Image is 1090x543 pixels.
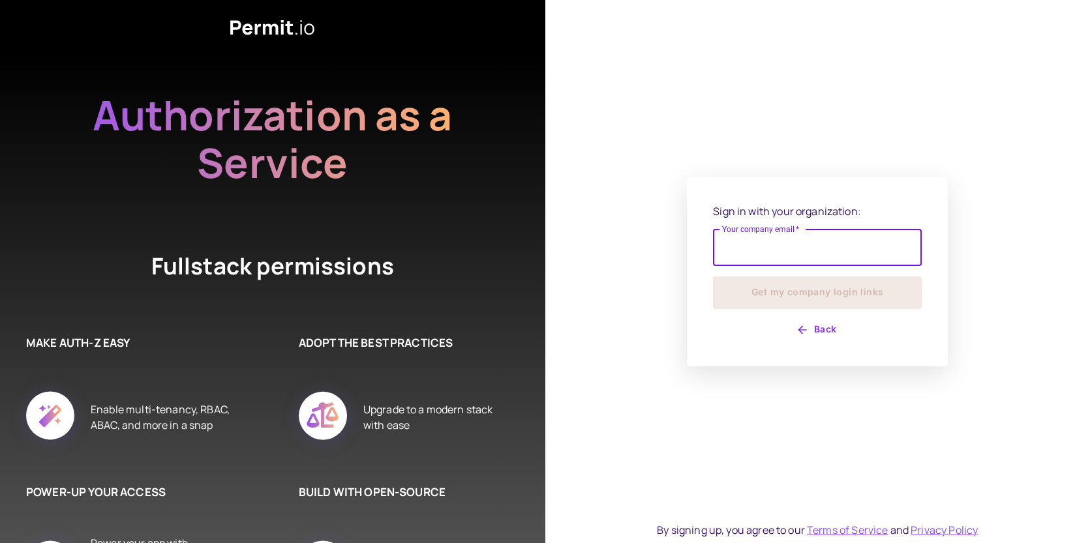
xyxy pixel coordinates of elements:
[713,203,922,219] p: Sign in with your organization:
[51,91,494,186] h2: Authorization as a Service
[713,319,922,340] button: Back
[103,250,442,282] h4: Fullstack permissions
[722,224,800,235] label: Your company email
[299,484,506,501] h6: BUILD WITH OPEN-SOURCE
[26,484,234,501] h6: POWER-UP YOUR ACCESS
[26,334,234,351] h6: MAKE AUTH-Z EASY
[713,276,922,309] button: Get my company login links
[299,334,506,351] h6: ADOPT THE BEST PRACTICES
[91,377,234,458] div: Enable multi-tenancy, RBAC, ABAC, and more in a snap
[363,377,506,458] div: Upgrade to a modern stack with ease
[657,522,978,538] div: By signing up, you agree to our and
[807,523,888,537] a: Terms of Service
[911,523,978,537] a: Privacy Policy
